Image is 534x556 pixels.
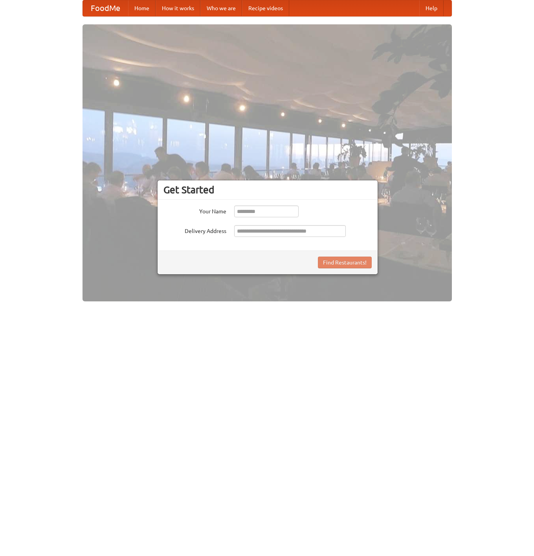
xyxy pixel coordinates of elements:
[200,0,242,16] a: Who we are
[128,0,156,16] a: Home
[156,0,200,16] a: How it works
[163,225,226,235] label: Delivery Address
[163,184,372,196] h3: Get Started
[318,257,372,268] button: Find Restaurants!
[419,0,444,16] a: Help
[242,0,289,16] a: Recipe videos
[83,0,128,16] a: FoodMe
[163,206,226,215] label: Your Name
